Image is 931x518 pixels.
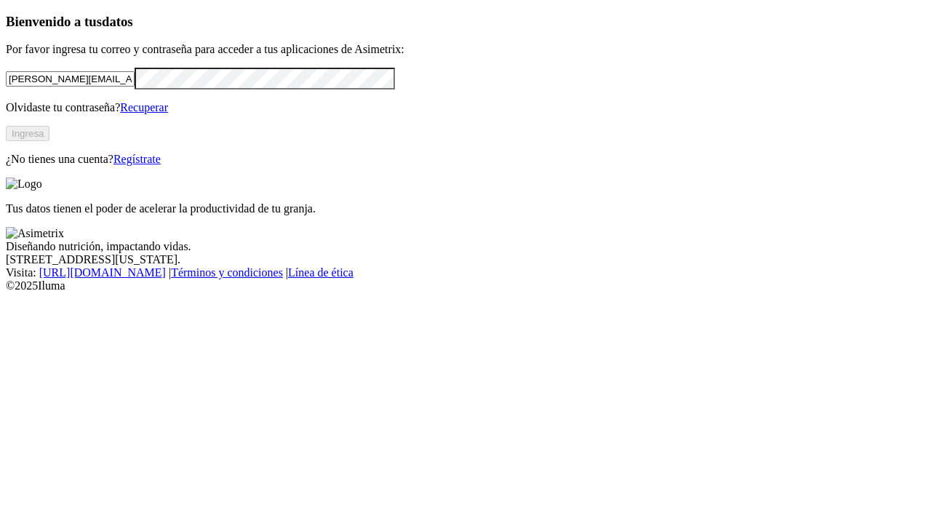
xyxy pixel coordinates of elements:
a: Recuperar [120,101,168,113]
p: Por favor ingresa tu correo y contraseña para acceder a tus aplicaciones de Asimetrix: [6,43,925,56]
a: [URL][DOMAIN_NAME] [39,266,166,279]
button: Ingresa [6,126,49,141]
img: Logo [6,178,42,191]
div: Diseñando nutrición, impactando vidas. [6,240,925,253]
input: Tu correo [6,71,135,87]
div: [STREET_ADDRESS][US_STATE]. [6,253,925,266]
img: Asimetrix [6,227,64,240]
p: ¿No tienes una cuenta? [6,153,925,166]
h3: Bienvenido a tus [6,14,925,30]
a: Términos y condiciones [171,266,283,279]
div: Visita : | | [6,266,925,279]
a: Línea de ética [288,266,353,279]
p: Olvidaste tu contraseña? [6,101,925,114]
p: Tus datos tienen el poder de acelerar la productividad de tu granja. [6,202,925,215]
span: datos [102,14,133,29]
div: © 2025 Iluma [6,279,925,292]
a: Regístrate [113,153,161,165]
